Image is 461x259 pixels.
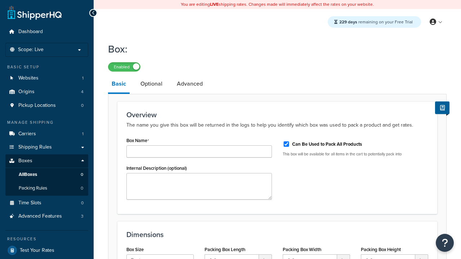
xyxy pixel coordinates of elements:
li: Packing Rules [5,182,88,195]
a: Shipping Rules [5,141,88,154]
span: Scope: Live [18,47,44,53]
label: Enabled [108,63,140,71]
button: Show Help Docs [435,101,449,114]
a: Pickup Locations0 [5,99,88,112]
li: Websites [5,72,88,85]
b: LIVE [210,1,219,8]
span: Packing Rules [19,185,47,191]
a: Time Slots0 [5,196,88,210]
span: Shipping Rules [18,144,52,150]
h1: Box: [108,42,438,56]
a: Test Your Rates [5,244,88,257]
span: All Boxes [19,172,37,178]
label: Can Be Used to Pack All Products [292,141,362,147]
label: Packing Box Width [283,247,321,252]
a: Advanced Features3 [5,210,88,223]
label: Box Size [126,247,144,252]
span: 0 [81,172,83,178]
label: Internal Description (optional) [126,165,187,171]
span: Test Your Rates [20,247,54,254]
span: 0 [81,103,84,109]
li: Carriers [5,127,88,141]
button: Open Resource Center [436,234,454,252]
span: Time Slots [18,200,41,206]
span: 1 [82,75,84,81]
span: Pickup Locations [18,103,56,109]
a: Carriers1 [5,127,88,141]
span: Carriers [18,131,36,137]
span: remaining on your Free Trial [339,19,413,25]
a: Dashboard [5,25,88,38]
strong: 229 days [339,19,357,25]
p: The name you give this box will be returned in the logs to help you identify which box was used t... [126,121,428,129]
li: Time Slots [5,196,88,210]
span: 1 [82,131,84,137]
span: 3 [81,213,84,219]
span: Advanced Features [18,213,62,219]
span: 4 [81,89,84,95]
label: Packing Box Height [361,247,401,252]
a: Origins4 [5,85,88,99]
a: Optional [137,75,166,92]
div: Resources [5,236,88,242]
div: Basic Setup [5,64,88,70]
li: Pickup Locations [5,99,88,112]
div: Manage Shipping [5,119,88,126]
h3: Dimensions [126,231,428,238]
span: Dashboard [18,29,43,35]
li: Boxes [5,154,88,195]
span: Origins [18,89,35,95]
a: Websites1 [5,72,88,85]
span: Websites [18,75,39,81]
p: This box will be available for all items in the cart to potentially pack into [283,151,428,157]
a: Packing Rules0 [5,182,88,195]
h3: Overview [126,111,428,119]
a: AllBoxes0 [5,168,88,181]
a: Boxes [5,154,88,168]
span: 0 [81,185,83,191]
label: Packing Box Length [205,247,245,252]
label: Box Name [126,138,149,144]
li: Origins [5,85,88,99]
span: Boxes [18,158,32,164]
li: Advanced Features [5,210,88,223]
a: Basic [108,75,130,94]
a: Advanced [173,75,206,92]
span: 0 [81,200,84,206]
